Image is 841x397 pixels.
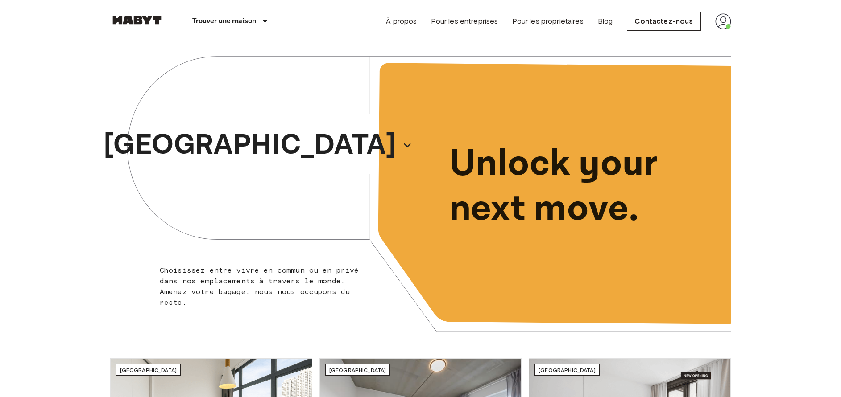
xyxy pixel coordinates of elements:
[539,367,596,373] span: [GEOGRAPHIC_DATA]
[120,367,177,373] span: [GEOGRAPHIC_DATA]
[627,12,700,31] a: Contactez-nous
[431,16,498,27] a: Pour les entreprises
[110,16,164,25] img: Habyt
[329,367,386,373] span: [GEOGRAPHIC_DATA]
[449,142,717,232] p: Unlock your next move.
[192,16,257,27] p: Trouver une maison
[715,13,731,29] img: avatar
[104,124,396,167] p: [GEOGRAPHIC_DATA]
[598,16,613,27] a: Blog
[512,16,583,27] a: Pour les propriétaires
[100,121,416,169] button: [GEOGRAPHIC_DATA]
[160,265,365,308] p: Choisissez entre vivre en commun ou en privé dans nos emplacements à travers le monde. Amenez vot...
[386,16,417,27] a: À propos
